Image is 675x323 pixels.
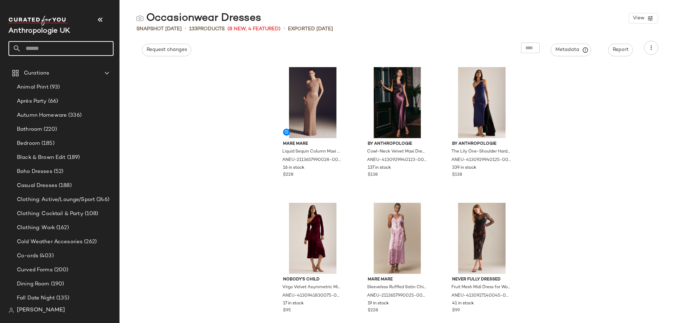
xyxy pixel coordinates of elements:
[38,252,54,260] span: (403)
[452,165,476,171] span: 339 in stock
[367,284,426,291] span: Sleeveless Ruffled Satin Chiffon Maxi Dress for Women in Purple, Polyester/Satin/Chiffon, Size 2X...
[452,301,474,307] span: 41 in stock
[451,149,511,155] span: The Lily One-Shoulder Hardware Satin Midi Slip Dress for Women in Blue, Rayon/Viscose, Size Uk 12...
[367,157,426,163] span: ANEU-4130929940123-000-050
[136,15,143,22] img: svg%3e
[452,141,512,147] span: By Anthropologie
[83,238,97,246] span: (262)
[452,277,512,283] span: Never Fully Dressed
[451,293,511,299] span: ANEU-4130927140045-000-009
[47,97,58,105] span: (66)
[17,182,57,190] span: Casual Dresses
[55,224,69,232] span: (162)
[452,172,462,178] span: $138
[17,210,83,218] span: Clothing: Cocktail & Party
[283,301,304,307] span: 17 in stock
[362,203,433,274] img: 101739415_055_b
[368,141,427,147] span: By Anthropologie
[53,266,69,274] span: (200)
[612,47,629,53] span: Report
[17,252,38,260] span: Co-ords
[227,25,281,33] span: (8 New, 4 Featured)
[283,277,342,283] span: Nobody's Child
[8,308,14,313] img: svg%3e
[50,280,64,288] span: (190)
[283,308,291,314] span: $95
[189,25,225,33] div: Products
[629,13,658,24] button: View
[288,25,333,33] p: Exported [DATE]
[283,165,304,171] span: 16 in stock
[283,172,293,178] span: $228
[142,44,191,56] button: Request changes
[17,306,65,315] span: [PERSON_NAME]
[17,224,55,232] span: Clothing: Work
[66,154,80,162] span: (189)
[67,111,82,119] span: (336)
[283,25,285,33] span: •
[368,308,378,314] span: $228
[368,301,389,307] span: 19 in stock
[17,238,83,246] span: Cold Weather Accesories
[24,69,49,77] span: Curations
[185,25,186,33] span: •
[555,47,587,53] span: Metadata
[17,125,42,134] span: Bathroom
[17,111,67,119] span: Autumn Homeware
[608,44,633,56] button: Report
[17,154,66,162] span: Black & Brown Edit
[8,27,70,35] span: Current Company Name
[57,182,72,190] span: (188)
[368,172,378,178] span: $138
[282,157,342,163] span: ANEU-2113657990028-000-070
[17,168,52,176] span: Boho Dresses
[282,284,342,291] span: Virgo Velvet Asymmetric Midi Dress for Women in Purple, Polyester/Elastane, Size Uk 6 by Nobody's...
[277,67,348,138] img: 101855336_070_b
[446,203,517,274] img: 4130927140045_009_e5
[282,293,342,299] span: ANEU-4130941830075-000-052
[95,196,109,204] span: (246)
[17,97,47,105] span: Après Party
[17,140,40,148] span: Bedroom
[42,125,57,134] span: (220)
[452,308,460,314] span: $99
[17,280,50,288] span: Dining Room
[446,67,517,138] img: 4130929940125_041_e2
[83,210,98,218] span: (108)
[367,149,426,155] span: Cowl-Neck Velvet Maxi Dress for Women in Purple, Polyester/Viscose/Elastane, Size Uk 14 by Anthro...
[189,26,197,32] span: 133
[282,149,342,155] span: Liquid Sequin Column Maxi Dress for Women in Gold, Polyester/Elastane, Size XS by Mare Mare at An...
[551,44,591,56] button: Metadata
[277,203,348,274] img: 4130941830075_052_e
[451,284,511,291] span: Fruit Mesh Midi Dress for Women, Polyester/Spandex, Size Uk 22 by Never Fully Dressed at Anthropo...
[17,294,55,302] span: Fall Date Night
[362,67,433,138] img: 4130929940123_050_b
[136,25,182,33] span: Snapshot [DATE]
[146,47,187,53] span: Request changes
[40,140,54,148] span: (185)
[367,293,426,299] span: ANEU-2113657990025-000-055
[17,266,53,274] span: Curved Forms
[283,141,342,147] span: Mare Mare
[136,11,261,25] div: Occasionwear Dresses
[368,165,391,171] span: 137 in stock
[17,196,95,204] span: Clothing: Active/Lounge/Sport
[17,83,49,91] span: Animal Print
[55,294,69,302] span: (135)
[52,168,64,176] span: (52)
[8,16,68,26] img: cfy_white_logo.C9jOOHJF.svg
[451,157,511,163] span: ANEU-4130929940125-000-041
[632,15,644,21] span: View
[49,83,60,91] span: (93)
[368,277,427,283] span: Mare Mare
